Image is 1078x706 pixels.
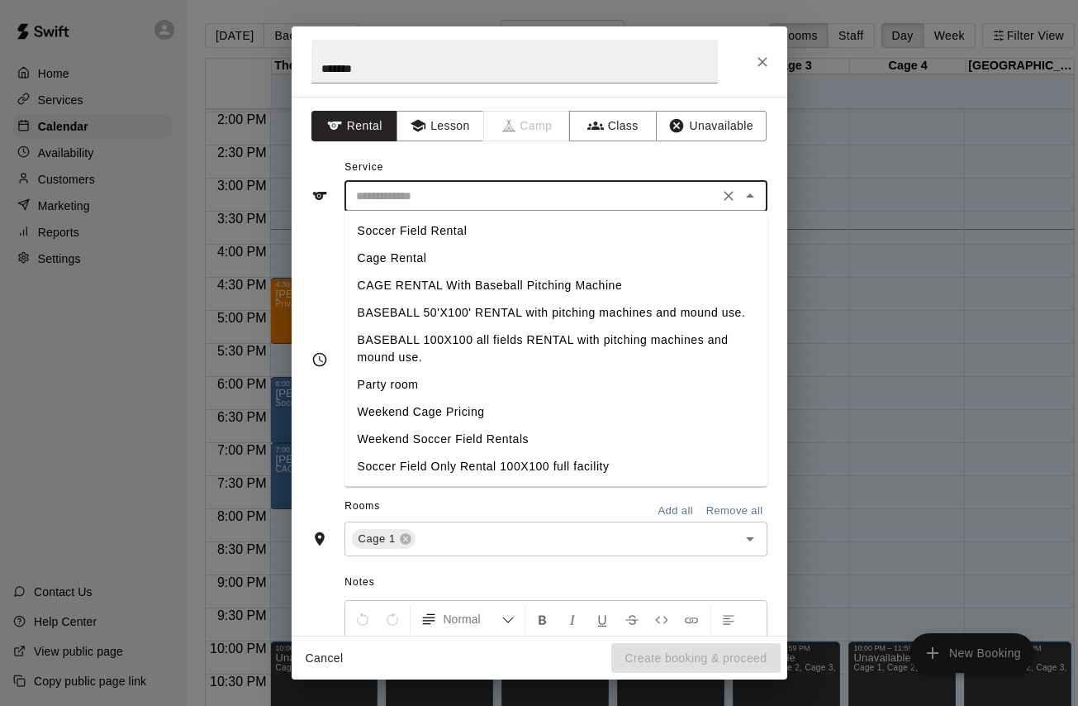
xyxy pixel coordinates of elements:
li: Weekend Soccer Field Rentals [344,426,767,453]
button: Add all [649,498,702,524]
button: Format Bold [529,604,557,634]
li: BASEBALL 100X100 all fields RENTAL with pitching machines and mound use. [344,327,767,371]
span: Normal [444,611,501,627]
li: Weekend Cage Pricing [344,398,767,426]
li: Soccer Field Rental [344,217,767,245]
button: Rental [311,111,398,141]
li: Cage Rental [344,245,767,272]
svg: Rooms [311,531,328,547]
svg: Timing [311,351,328,368]
button: Class [569,111,656,141]
button: Redo [378,604,406,634]
span: Service [344,161,383,173]
button: Format Italics [558,604,586,634]
span: Notes [344,570,767,596]
button: Insert Link [677,604,705,634]
button: Close [738,184,762,208]
span: Rooms [344,500,380,512]
li: Soccer Field Only Rental 100X100 full facility [344,453,767,480]
button: Format Underline [588,604,616,634]
span: Camps can only be created in the Services page [484,111,571,141]
button: Left Align [715,604,743,634]
button: Insert Code [648,604,676,634]
span: Cage 1 [352,531,402,547]
button: Formatting Options [414,604,521,634]
button: Center Align [349,634,377,664]
button: Undo [349,604,377,634]
button: Justify Align [408,634,436,664]
button: Close [748,47,777,77]
button: Open [738,527,762,551]
button: Unavailable [656,111,767,141]
li: BASEBALL 50'X100' RENTAL with pitching machines and mound use. [344,299,767,327]
button: Right Align [378,634,406,664]
div: Cage 1 [352,529,416,549]
button: Remove all [702,498,767,524]
button: Lesson [397,111,483,141]
button: Format Strikethrough [618,604,646,634]
li: CAGE RENTAL With Baseball Pitching Machine [344,272,767,299]
button: Cancel [298,643,351,674]
li: Party room [344,371,767,398]
svg: Service [311,188,328,204]
button: Clear [717,184,740,208]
